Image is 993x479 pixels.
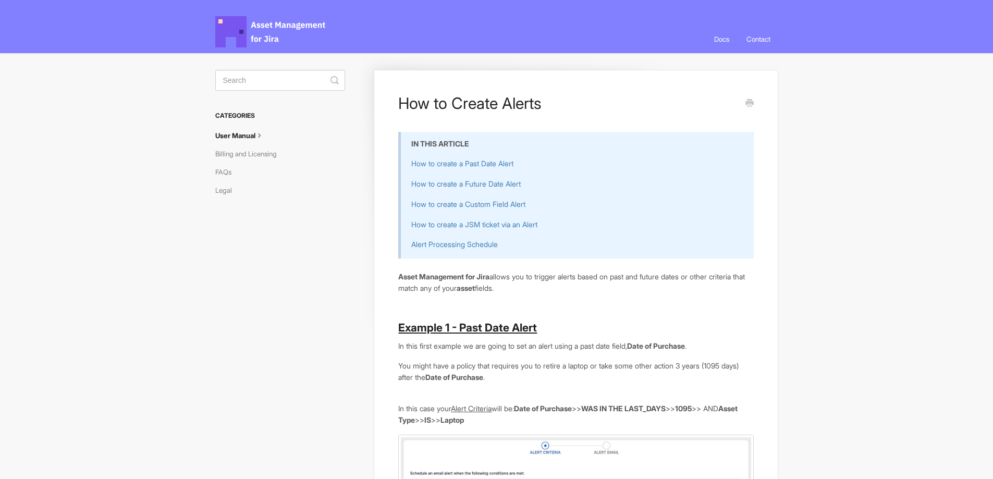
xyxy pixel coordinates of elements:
b: Asset Management for Jira [398,272,489,281]
a: Alert Processing Schedule [411,240,498,249]
a: How to create a Past Date Alert [411,159,513,168]
b: IS [424,415,431,424]
input: Search [215,70,345,91]
h1: How to Create Alerts [398,94,738,113]
a: Print this Article [745,98,754,109]
a: Legal [215,182,240,199]
p: In this case your will be: >> >> >> AND >> >> [398,403,753,425]
a: How to create a Custom Field Aler [411,200,523,208]
a: User Manual [215,127,273,144]
a: Contact [739,25,778,53]
b: Example 1 - Past Date Alert [398,321,537,334]
b: Laptop [440,415,464,424]
a: t [523,200,525,208]
a: Billing and Licensing [215,145,285,162]
p: allows you to trigger alerts based on past and future dates or other criteria that match any of y... [398,271,753,293]
b: 1095 [675,404,692,413]
b: Date of Purchase [514,404,572,413]
h3: Categories [215,106,345,125]
p: In this first example we are going to set an alert using a past date field, . [398,340,753,352]
span: Asset Management for Jira Docs [215,16,327,47]
b: Date of Purchase [627,341,685,350]
a: How to create a Future Date Alert [411,179,521,188]
b: WAS IN THE LAST_DAYS [581,404,666,413]
b: Date of Purchase [425,373,483,382]
a: How to create a JSM ticket via an Alert [411,220,537,229]
a: Docs [706,25,737,53]
a: FAQs [215,164,239,180]
b: asset [457,284,475,292]
u: Alert Criteria [451,404,492,413]
b: IN THIS ARTICLE [411,139,469,148]
p: You might have a policy that requires you to retire a laptop or take some other action 3 years (1... [398,360,753,383]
